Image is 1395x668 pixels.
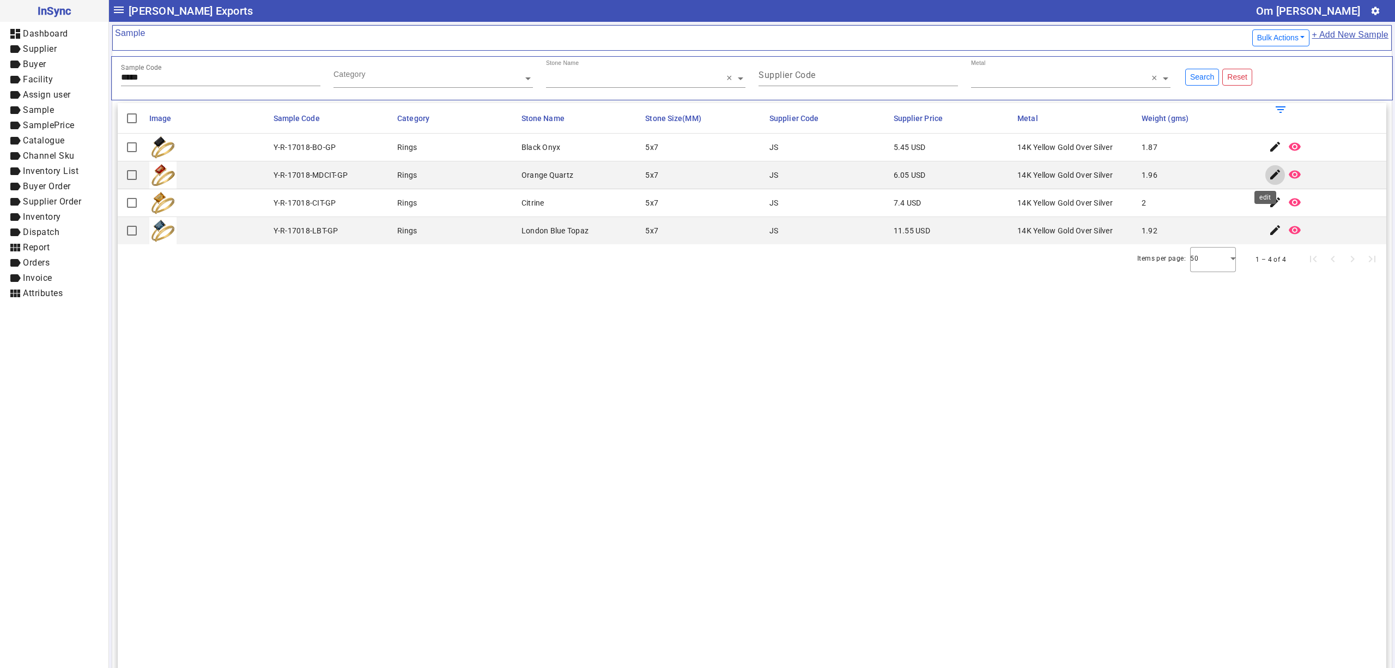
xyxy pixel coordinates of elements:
[894,114,943,123] span: Supplier Price
[1151,73,1161,84] span: Clear all
[23,181,71,191] span: Buyer Order
[397,225,417,236] div: Rings
[759,70,816,80] mat-label: Supplier Code
[1017,197,1113,208] div: 14K Yellow Gold Over Silver
[1269,140,1282,153] mat-icon: edit
[894,142,926,153] div: 5.45 USD
[149,114,172,123] span: Image
[23,212,61,222] span: Inventory
[23,89,71,100] span: Assign user
[9,88,22,101] mat-icon: label
[645,197,658,208] div: 5x7
[1017,114,1038,123] span: Metal
[1269,224,1282,237] mat-icon: edit
[1269,168,1282,181] mat-icon: edit
[23,151,75,161] span: Channel Sku
[769,114,818,123] span: Supplier Code
[9,180,22,193] mat-icon: label
[9,272,22,285] mat-icon: label
[274,114,320,123] span: Sample Code
[9,241,22,254] mat-icon: view_module
[23,257,50,268] span: Orders
[23,242,50,252] span: Report
[726,73,736,84] span: Clear all
[1017,170,1113,180] div: 14K Yellow Gold Over Silver
[9,2,100,20] span: InSync
[645,170,658,180] div: 5x7
[9,58,22,71] mat-icon: label
[23,288,63,298] span: Attributes
[9,43,22,56] mat-icon: label
[769,225,779,236] div: JS
[274,197,336,208] div: Y-R-17018-CIT-GP
[1142,114,1188,123] span: Weight (gms)
[397,197,417,208] div: Rings
[971,59,986,67] div: Metal
[274,225,338,236] div: Y-R-17018-LBT-GP
[769,142,779,153] div: JS
[894,170,926,180] div: 6.05 USD
[23,74,53,85] span: Facility
[1222,69,1252,86] button: Reset
[23,227,59,237] span: Dispatch
[521,170,573,180] div: Orange Quartz
[894,197,921,208] div: 7.4 USD
[9,287,22,300] mat-icon: view_module
[1142,225,1157,236] div: 1.92
[149,134,177,161] img: 53aeba9b-047d-420e-83f6-86a27c8fc071
[645,142,658,153] div: 5x7
[112,25,1392,51] mat-card-header: Sample
[397,142,417,153] div: Rings
[333,69,366,80] div: Category
[1288,196,1301,209] mat-icon: remove_red_eye
[9,27,22,40] mat-icon: dashboard
[149,217,177,244] img: e7bfd53d-79c7-4201-863c-c920b4cb9a07
[1274,103,1287,116] mat-icon: filter_list
[894,225,930,236] div: 11.55 USD
[23,28,68,39] span: Dashboard
[23,59,46,69] span: Buyer
[1017,142,1113,153] div: 14K Yellow Gold Over Silver
[112,3,125,16] mat-icon: menu
[1254,191,1276,204] div: edit
[645,114,701,123] span: Stone Size(MM)
[121,64,162,71] mat-label: Sample Code
[274,142,336,153] div: Y-R-17018-BO-GP
[23,44,57,54] span: Supplier
[149,161,177,189] img: 7505d81f-db57-4f9e-ad49-fcf9163fd33b
[9,210,22,224] mat-icon: label
[9,73,22,86] mat-icon: label
[1252,29,1310,46] button: Bulk Actions
[769,197,779,208] div: JS
[9,119,22,132] mat-icon: label
[1017,225,1113,236] div: 14K Yellow Gold Over Silver
[769,170,779,180] div: JS
[1288,168,1301,181] mat-icon: remove_red_eye
[23,166,78,176] span: Inventory List
[274,170,348,180] div: Y-R-17018-MDCIT-GP
[9,134,22,147] mat-icon: label
[1256,2,1360,20] div: Om [PERSON_NAME]
[397,114,429,123] span: Category
[1137,253,1186,264] div: Items per page:
[149,189,177,216] img: 8f690855-643b-4d62-afc0-98dfb8ccd8ad
[521,225,589,236] div: London Blue Topaz
[1288,140,1301,153] mat-icon: remove_red_eye
[23,196,81,207] span: Supplier Order
[9,226,22,239] mat-icon: label
[129,2,253,20] span: [PERSON_NAME] Exports
[1142,197,1146,208] div: 2
[1311,28,1389,48] a: + Add New Sample
[9,256,22,269] mat-icon: label
[23,120,75,130] span: SamplePrice
[1185,69,1219,86] button: Search
[9,165,22,178] mat-icon: label
[1370,6,1380,16] mat-icon: settings
[1142,142,1157,153] div: 1.87
[1142,170,1157,180] div: 1.96
[1255,254,1286,265] div: 1 – 4 of 4
[23,135,65,146] span: Catalogue
[645,225,658,236] div: 5x7
[1288,224,1301,237] mat-icon: remove_red_eye
[521,197,544,208] div: Citrine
